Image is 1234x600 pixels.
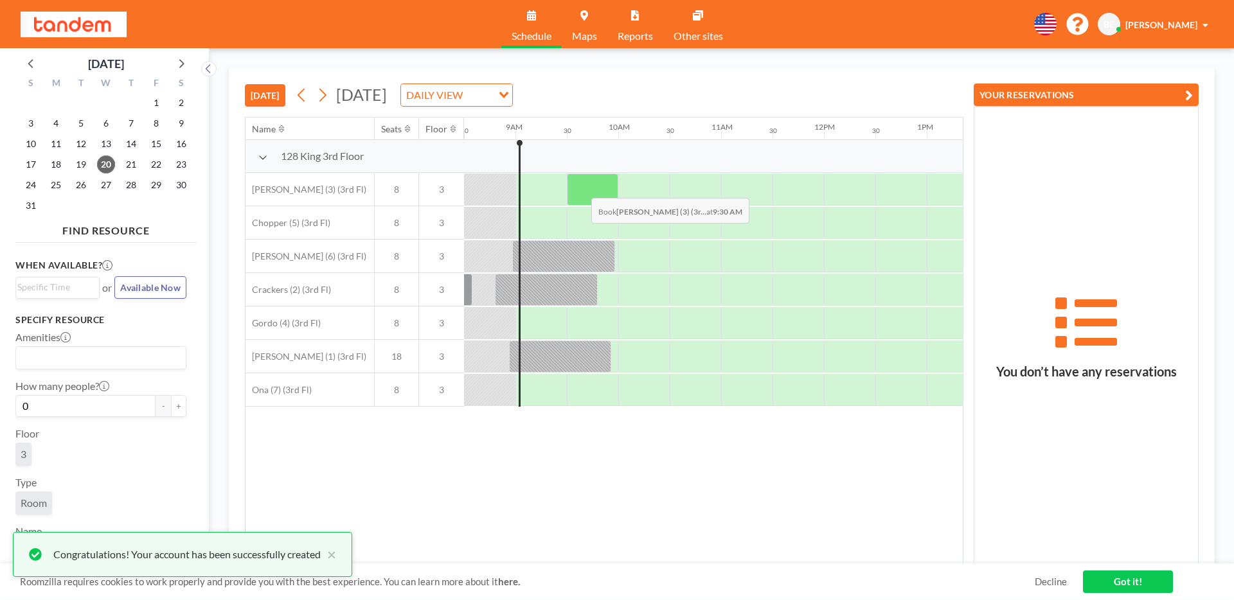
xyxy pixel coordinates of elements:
span: Saturday, August 9, 2025 [172,114,190,132]
div: T [69,76,94,93]
span: Reports [618,31,653,41]
span: 8 [375,217,418,229]
span: [PERSON_NAME] (1) (3rd Fl) [246,351,366,362]
div: [DATE] [88,55,124,73]
span: Crackers (2) (3rd Fl) [246,284,331,296]
span: 18 [375,351,418,362]
span: [PERSON_NAME] (3) (3rd Fl) [246,184,366,195]
span: 8 [375,384,418,396]
span: Sunday, August 10, 2025 [22,135,40,153]
a: Decline [1035,576,1067,588]
span: or [102,281,112,294]
button: YOUR RESERVATIONS [974,84,1199,106]
span: Thursday, August 14, 2025 [122,135,140,153]
label: Name [15,525,42,538]
div: 10AM [609,122,630,132]
label: Type [15,476,37,489]
span: Friday, August 22, 2025 [147,155,165,173]
h4: FIND RESOURCE [15,219,197,237]
span: Monday, August 11, 2025 [47,135,65,153]
b: [PERSON_NAME] (3) (3r... [616,207,706,216]
span: Saturday, August 30, 2025 [172,176,190,194]
div: Search for option [16,278,99,297]
button: - [156,395,171,417]
div: T [118,76,143,93]
div: S [19,76,44,93]
span: Gordo (4) (3rd Fl) [246,317,321,329]
span: 3 [419,251,464,262]
span: Room [21,497,47,509]
label: Amenities [15,331,71,344]
span: Friday, August 15, 2025 [147,135,165,153]
div: Search for option [401,84,512,106]
span: 8 [375,251,418,262]
button: Available Now [114,276,186,299]
span: [DATE] [336,85,387,104]
div: S [168,76,193,93]
span: BE [1104,19,1114,30]
span: Book at [591,198,749,224]
span: 8 [375,184,418,195]
span: Thursday, August 7, 2025 [122,114,140,132]
span: Maps [572,31,597,41]
span: 3 [419,217,464,229]
span: 3 [21,448,26,461]
span: Saturday, August 16, 2025 [172,135,190,153]
div: F [143,76,168,93]
span: Saturday, August 23, 2025 [172,155,190,173]
span: Friday, August 1, 2025 [147,94,165,112]
div: 11AM [711,122,733,132]
div: 30 [872,127,880,135]
div: 30 [769,127,777,135]
span: Friday, August 8, 2025 [147,114,165,132]
input: Search for option [467,87,491,103]
span: 3 [419,184,464,195]
span: Sunday, August 3, 2025 [22,114,40,132]
span: Friday, August 29, 2025 [147,176,165,194]
span: 3 [419,317,464,329]
div: Floor [425,123,447,135]
div: M [44,76,69,93]
img: organization-logo [21,12,127,37]
span: Sunday, August 17, 2025 [22,155,40,173]
span: Saturday, August 2, 2025 [172,94,190,112]
div: Search for option [16,347,186,369]
button: [DATE] [245,84,285,107]
span: Sunday, August 31, 2025 [22,197,40,215]
h3: Specify resource [15,314,186,326]
div: W [94,76,119,93]
div: Seats [381,123,402,135]
b: 9:30 AM [713,207,742,216]
span: Tuesday, August 12, 2025 [72,135,90,153]
span: 8 [375,317,418,329]
span: Wednesday, August 20, 2025 [97,155,115,173]
span: Thursday, August 28, 2025 [122,176,140,194]
button: + [171,395,186,417]
label: How many people? [15,380,109,393]
span: Monday, August 18, 2025 [47,155,65,173]
span: Monday, August 4, 2025 [47,114,65,132]
span: Available Now [120,282,181,293]
div: 1PM [917,122,933,132]
span: Other sites [674,31,723,41]
span: [PERSON_NAME] [1125,19,1197,30]
span: 3 [419,284,464,296]
span: Thursday, August 21, 2025 [122,155,140,173]
span: Monday, August 25, 2025 [47,176,65,194]
input: Search for option [17,349,179,366]
span: DAILY VIEW [404,87,465,103]
span: Chopper (5) (3rd Fl) [246,217,330,229]
label: Floor [15,427,39,440]
h3: You don’t have any reservations [974,364,1198,380]
span: 3 [419,351,464,362]
div: 12PM [814,122,835,132]
div: 30 [461,127,469,135]
span: Wednesday, August 27, 2025 [97,176,115,194]
span: Tuesday, August 5, 2025 [72,114,90,132]
div: Name [252,123,276,135]
button: close [321,547,336,562]
span: [PERSON_NAME] (6) (3rd Fl) [246,251,366,262]
span: 128 King 3rd Floor [281,150,364,163]
div: 30 [564,127,571,135]
input: Search for option [17,280,92,294]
